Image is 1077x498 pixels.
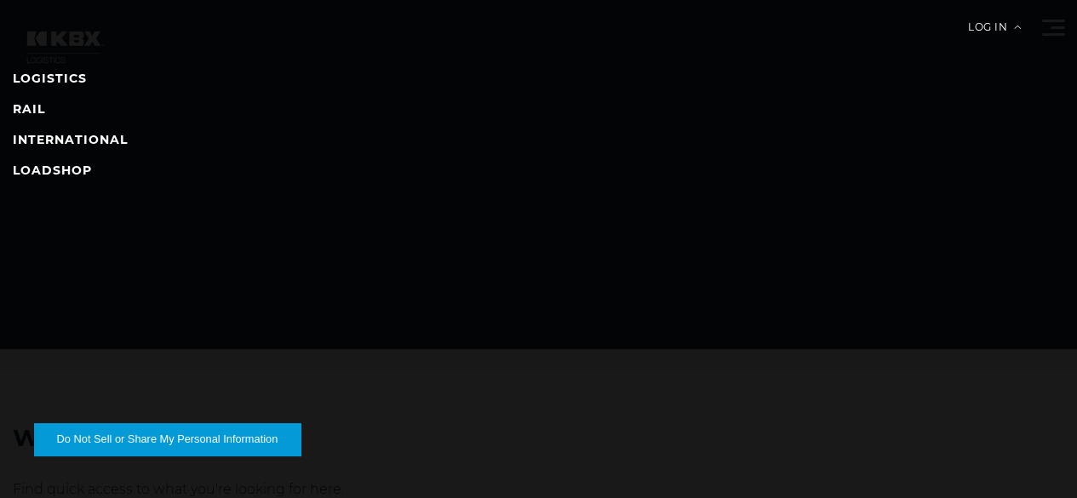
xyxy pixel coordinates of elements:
[13,101,45,117] a: RAIL
[992,416,1077,498] iframe: Chat Widget
[13,132,128,147] a: INTERNATIONAL
[1014,26,1021,29] img: arrow
[13,71,87,86] a: LOGISTICS
[968,22,1021,45] div: Log in
[34,423,301,455] button: Do Not Sell or Share My Personal Information
[13,163,92,178] a: LOADSHOP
